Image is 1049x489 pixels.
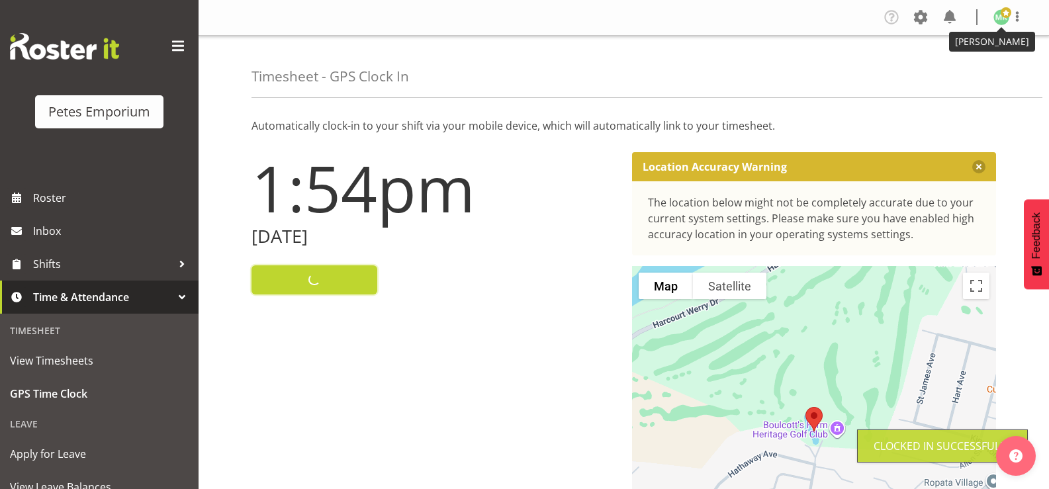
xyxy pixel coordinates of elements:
a: View Timesheets [3,344,195,377]
span: Time & Attendance [33,287,172,307]
h2: [DATE] [251,226,616,247]
span: GPS Time Clock [10,384,189,404]
div: Clocked in Successfully [874,438,1011,454]
img: melanie-richardson713.jpg [993,9,1009,25]
button: Close message [972,160,985,173]
span: Roster [33,188,192,208]
div: Petes Emporium [48,102,150,122]
p: Automatically clock-in to your shift via your mobile device, which will automatically link to you... [251,118,996,134]
p: Location Accuracy Warning [643,160,787,173]
div: Timesheet [3,317,195,344]
a: Apply for Leave [3,437,195,470]
img: Rosterit website logo [10,33,119,60]
h1: 1:54pm [251,152,616,224]
span: Feedback [1030,212,1042,259]
img: help-xxl-2.png [1009,449,1023,463]
div: Leave [3,410,195,437]
a: GPS Time Clock [3,377,195,410]
button: Show street map [639,273,693,299]
span: Shifts [33,254,172,274]
button: Feedback - Show survey [1024,199,1049,289]
button: Toggle fullscreen view [963,273,989,299]
span: Apply for Leave [10,444,189,464]
div: The location below might not be completely accurate due to your current system settings. Please m... [648,195,981,242]
h4: Timesheet - GPS Clock In [251,69,409,84]
button: Show satellite imagery [693,273,766,299]
span: Inbox [33,221,192,241]
span: View Timesheets [10,351,189,371]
